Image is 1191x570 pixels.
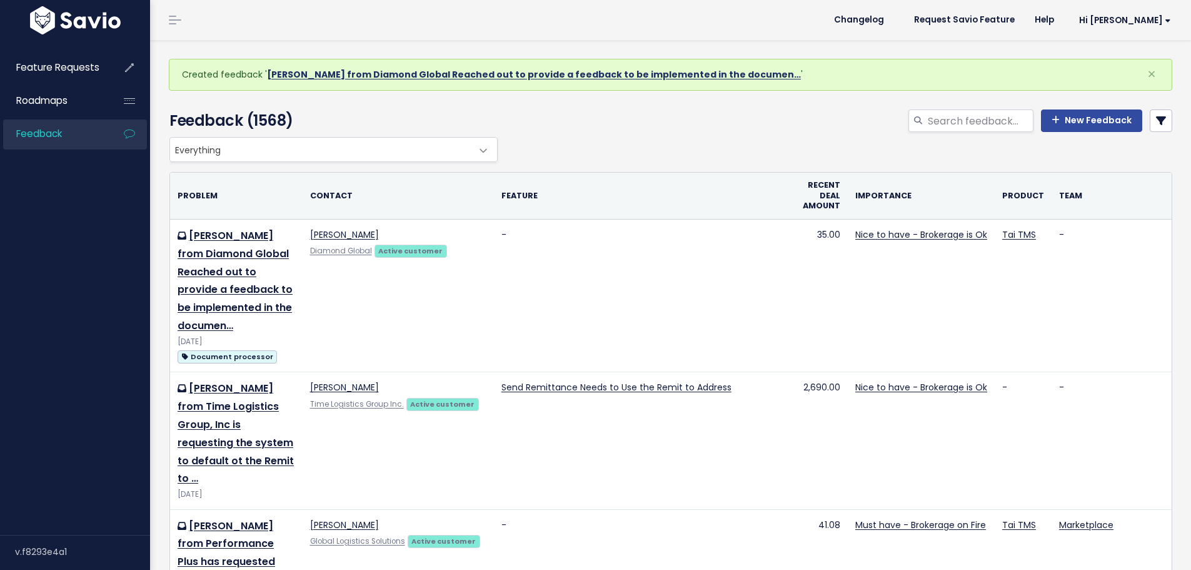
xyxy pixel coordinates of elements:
a: Document processor [178,349,277,364]
a: Tai TMS [1002,228,1036,241]
a: [PERSON_NAME] [310,228,379,241]
a: [PERSON_NAME] [310,519,379,531]
a: Must have - Brokerage on Fire [855,519,986,531]
a: Help [1025,11,1064,29]
a: [PERSON_NAME] from Time Logistics Group, Inc is requesting the system to default ot the Remit to … [178,381,294,486]
td: - [1052,372,1172,509]
a: Feature Requests [3,53,104,82]
span: × [1147,64,1156,84]
th: Contact [303,173,494,219]
a: [PERSON_NAME] [310,381,379,394]
th: Feature [494,173,794,219]
a: Nice to have - Brokerage is Ok [855,228,987,241]
a: [PERSON_NAME] from Diamond Global Reached out to provide a feedback to be implemented in the docu... [178,228,293,333]
a: Tai TMS [1002,519,1036,531]
span: Everything [170,138,472,161]
a: Active customer [408,534,480,547]
a: Request Savio Feature [904,11,1025,29]
div: Created feedback ' ' [169,59,1172,91]
a: Time Logistics Group Inc. [310,399,404,409]
a: [PERSON_NAME] from Diamond Global Reached out to provide a feedback to be implemented in the docu... [267,68,801,81]
th: Importance [848,173,995,219]
div: v.f8293e4a1 [15,536,150,568]
span: Changelog [834,16,884,24]
span: Roadmaps [16,94,68,107]
td: - [494,220,794,372]
td: - [995,372,1052,509]
a: Roadmaps [3,86,104,115]
div: [DATE] [178,488,295,501]
strong: Active customer [411,536,476,546]
strong: Active customer [410,399,475,409]
a: Diamond Global [310,246,372,256]
td: 2,690.00 [794,372,848,509]
td: 35.00 [794,220,848,372]
h4: Feedback (1568) [169,109,491,132]
strong: Active customer [378,246,443,256]
td: - [1052,220,1172,372]
span: Feature Requests [16,61,99,74]
span: Hi [PERSON_NAME] [1079,16,1171,25]
th: Recent deal amount [794,173,848,219]
img: logo-white.9d6f32f41409.svg [27,6,124,34]
a: Feedback [3,120,104,148]
a: Hi [PERSON_NAME] [1064,11,1181,30]
a: Send Remittance Needs to Use the Remit to Address [501,381,731,394]
a: Marketplace [1059,519,1113,531]
a: New Feedback [1041,109,1142,132]
span: Feedback [16,127,62,140]
span: Document processor [178,350,277,364]
th: Team [1052,173,1172,219]
span: Everything [169,137,498,162]
th: Problem [170,173,303,219]
div: [DATE] [178,335,295,349]
button: Close [1135,59,1168,89]
a: Active customer [406,397,479,410]
th: Product [995,173,1052,219]
a: Nice to have - Brokerage is Ok [855,381,987,394]
a: Global Logistics Solutions [310,536,405,546]
input: Search feedback... [927,109,1033,132]
a: Active customer [374,244,447,257]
